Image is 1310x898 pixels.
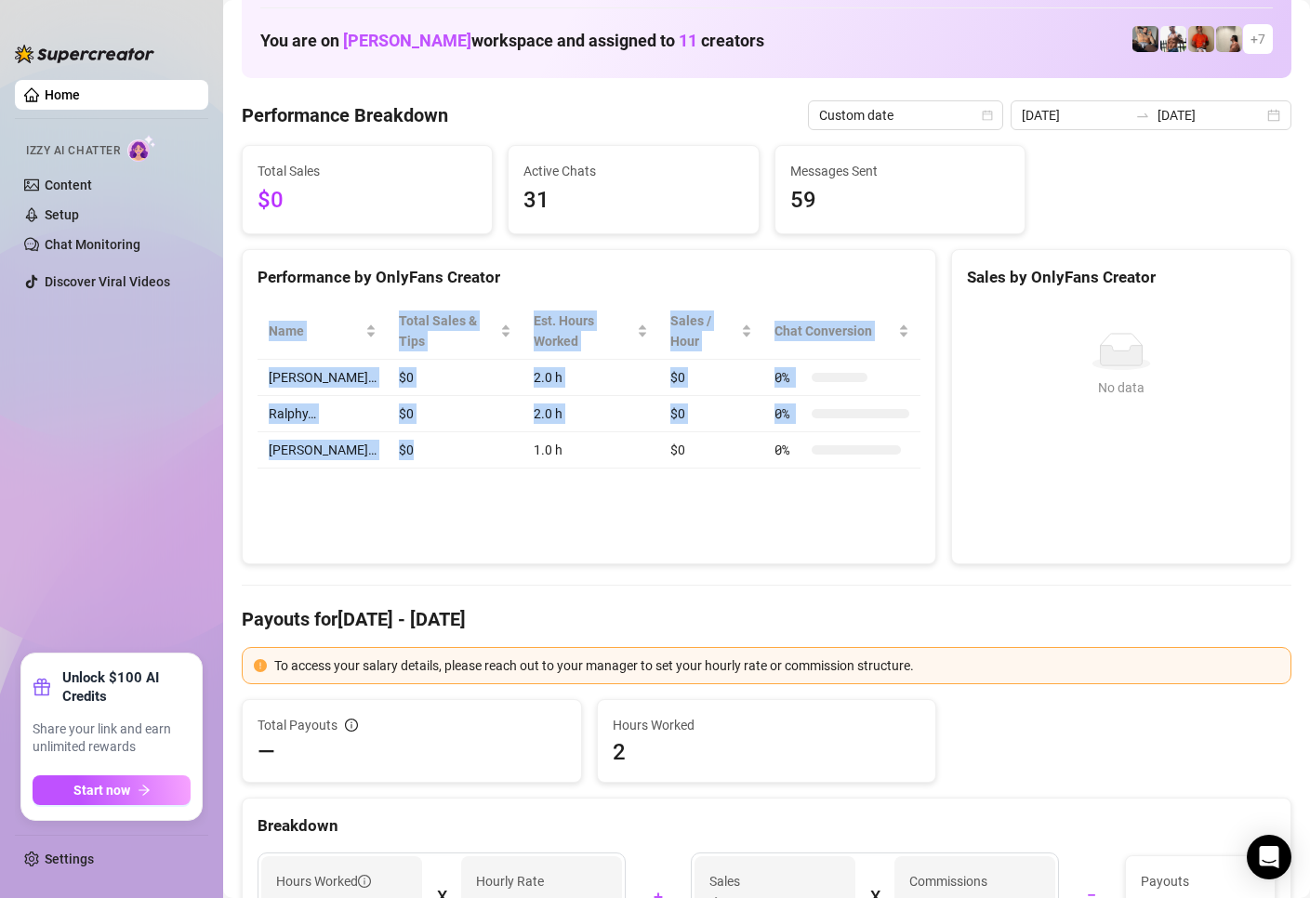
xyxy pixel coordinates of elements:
[523,183,743,218] span: 31
[242,606,1291,632] h4: Payouts for [DATE] - [DATE]
[33,678,51,696] span: gift
[242,102,448,128] h4: Performance Breakdown
[269,321,362,341] span: Name
[127,135,156,162] img: AI Chatter
[613,715,921,735] span: Hours Worked
[33,720,191,757] span: Share your link and earn unlimited rewards
[33,775,191,805] button: Start nowarrow-right
[45,87,80,102] a: Home
[523,161,743,181] span: Active Chats
[774,403,804,424] span: 0 %
[399,310,496,351] span: Total Sales & Tips
[274,655,1279,676] div: To access your salary details, please reach out to your manager to set your hourly rate or commis...
[523,360,659,396] td: 2.0 h
[260,31,764,51] h1: You are on workspace and assigned to creators
[790,183,1010,218] span: 59
[258,360,388,396] td: [PERSON_NAME]…
[45,207,79,222] a: Setup
[258,265,920,290] div: Performance by OnlyFans Creator
[774,321,894,341] span: Chat Conversion
[258,737,275,767] span: —
[138,784,151,797] span: arrow-right
[1216,26,1242,52] img: Ralphy
[774,367,804,388] span: 0 %
[659,432,764,469] td: $0
[790,161,1010,181] span: Messages Sent
[1132,26,1158,52] img: George
[254,659,267,672] span: exclamation-circle
[258,813,1276,839] div: Breakdown
[258,161,477,181] span: Total Sales
[15,45,154,63] img: logo-BBDzfeDw.svg
[26,142,120,160] span: Izzy AI Chatter
[659,396,764,432] td: $0
[358,875,371,888] span: info-circle
[258,183,477,218] span: $0
[45,237,140,252] a: Chat Monitoring
[670,310,738,351] span: Sales / Hour
[73,783,130,798] span: Start now
[967,265,1276,290] div: Sales by OnlyFans Creator
[523,432,659,469] td: 1.0 h
[1160,26,1186,52] img: JUSTIN
[45,852,94,866] a: Settings
[909,871,987,891] article: Commissions
[258,715,337,735] span: Total Payouts
[276,871,371,891] span: Hours Worked
[974,377,1268,398] div: No data
[1135,108,1150,123] span: to
[62,668,191,706] strong: Unlock $100 AI Credits
[763,303,920,360] th: Chat Conversion
[388,303,523,360] th: Total Sales & Tips
[659,360,764,396] td: $0
[1250,29,1265,49] span: + 7
[388,396,523,432] td: $0
[1135,108,1150,123] span: swap-right
[388,360,523,396] td: $0
[345,719,358,732] span: info-circle
[679,31,697,50] span: 11
[343,31,471,50] span: [PERSON_NAME]
[258,396,388,432] td: Ralphy…
[1141,871,1261,891] span: Payouts
[1158,105,1264,125] input: End date
[982,110,993,121] span: calendar
[45,274,170,289] a: Discover Viral Videos
[1247,835,1291,879] div: Open Intercom Messenger
[613,737,921,767] span: 2
[774,440,804,460] span: 0 %
[45,178,92,192] a: Content
[1022,105,1128,125] input: Start date
[476,871,544,891] article: Hourly Rate
[258,303,388,360] th: Name
[388,432,523,469] td: $0
[659,303,764,360] th: Sales / Hour
[1188,26,1214,52] img: Justin
[819,101,992,129] span: Custom date
[534,310,633,351] div: Est. Hours Worked
[523,396,659,432] td: 2.0 h
[709,871,840,891] span: Sales
[258,432,388,469] td: [PERSON_NAME]…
